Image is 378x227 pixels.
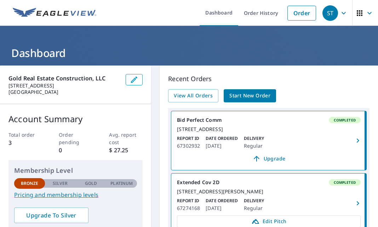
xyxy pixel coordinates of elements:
[8,138,42,147] p: 3
[330,118,360,123] span: Completed
[177,135,200,142] p: Report ID
[8,113,143,125] p: Account Summary
[244,142,264,150] p: Regular
[224,89,276,102] a: Start New Order
[8,131,42,138] p: Total order
[8,46,370,60] h1: Dashboard
[177,204,200,212] p: 67274168
[177,198,200,204] p: Report ID
[181,154,356,163] span: Upgrade
[244,135,264,142] p: Delivery
[244,204,264,212] p: Regular
[177,126,361,132] div: [STREET_ADDRESS]
[85,180,97,187] p: Gold
[14,191,137,199] a: Pricing and membership levels
[59,146,92,154] p: 0
[171,111,366,170] a: Bid Perfect CommCompleted[STREET_ADDRESS]Report ID67302932Date Ordered[DATE]DeliveryRegularUpgrade
[287,6,316,21] a: Order
[8,83,120,89] p: [STREET_ADDRESS]
[53,180,68,187] p: Silver
[177,142,200,150] p: 67302932
[13,8,96,18] img: EV Logo
[168,89,218,102] a: View All Orders
[206,142,238,150] p: [DATE]
[322,5,338,21] div: ST
[8,89,120,95] p: [GEOGRAPHIC_DATA]
[110,180,133,187] p: Platinum
[229,91,270,100] span: Start New Order
[182,217,356,226] span: Edit Pitch
[14,166,137,175] p: Membership Level
[177,153,361,164] a: Upgrade
[244,198,264,204] p: Delivery
[109,131,143,146] p: Avg. report cost
[206,135,238,142] p: Date Ordered
[109,146,143,154] p: $ 27.25
[14,208,88,223] a: Upgrade To Silver
[206,204,238,212] p: [DATE]
[20,211,83,219] span: Upgrade To Silver
[177,117,361,123] div: Bid Perfect Comm
[174,91,213,100] span: View All Orders
[330,180,360,185] span: Completed
[168,74,370,84] p: Recent Orders
[206,198,238,204] p: Date Ordered
[177,188,361,195] div: [STREET_ADDRESS][PERSON_NAME]
[8,74,120,83] p: Gold Real Estate Construction, LLC
[177,179,361,186] div: Extended Cov 2D
[59,131,92,146] p: Order pending
[21,180,39,187] p: Bronze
